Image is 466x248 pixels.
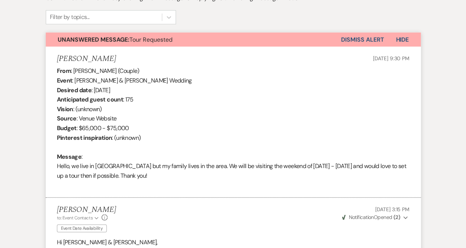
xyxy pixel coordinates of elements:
span: Event Date Availability [57,224,107,232]
b: Pinterest inspiration [57,133,112,141]
div: Filter by topics... [50,13,90,22]
h5: [PERSON_NAME] [57,205,116,214]
span: [DATE] 9:30 PM [373,55,409,61]
b: Vision [57,105,73,113]
div: : [PERSON_NAME] (Couple) : [PERSON_NAME] & [PERSON_NAME] Wedding : [DATE] : 175 : (unknown) : Ven... [57,66,409,190]
b: From [57,67,71,74]
strong: ( 2 ) [393,213,400,220]
button: Unanswered Message:Tour Requested [46,32,341,46]
span: Hi [PERSON_NAME] & [PERSON_NAME], [57,238,158,246]
b: Budget [57,124,77,132]
b: Event [57,76,73,84]
b: Desired date [57,86,91,94]
h5: [PERSON_NAME] [57,54,116,63]
span: [DATE] 3:15 PM [375,206,409,212]
strong: Unanswered Message: [58,35,129,43]
span: Hide [396,35,409,43]
button: Dismiss Alert [341,32,384,46]
b: Message [57,152,82,160]
span: to: Event Contacts [57,215,93,220]
span: Notification [348,213,373,220]
button: NotificationOpened (2) [341,213,409,221]
span: Tour Requested [58,35,173,43]
b: Source [57,114,77,122]
button: to: Event Contacts [57,214,100,221]
b: Anticipated guest count [57,95,123,103]
span: Opened [342,213,400,220]
button: Hide [384,32,421,46]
